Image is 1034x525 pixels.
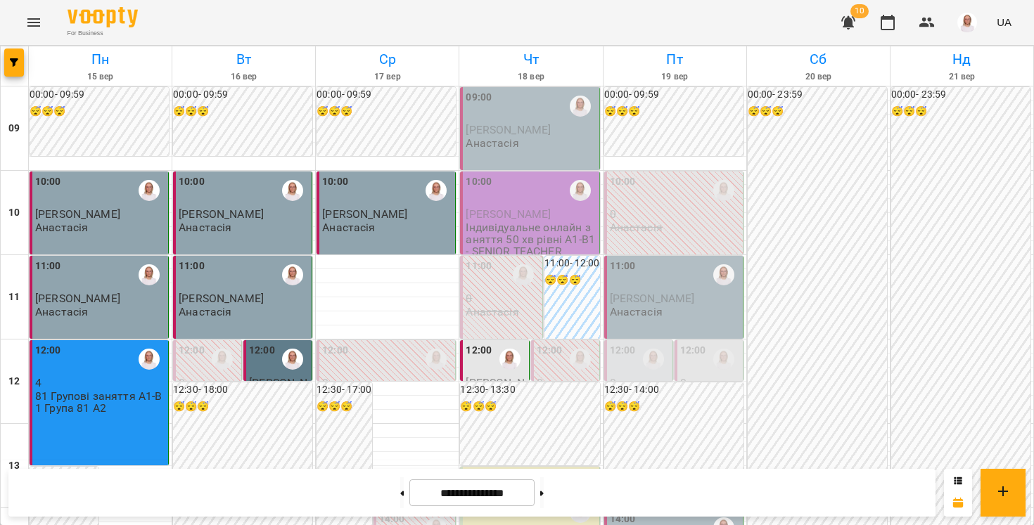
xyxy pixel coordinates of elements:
[35,259,61,274] label: 11:00
[35,343,61,358] label: 12:00
[322,377,452,389] p: 0
[68,7,138,27] img: Voopty Logo
[610,306,663,318] p: Анастасія
[606,70,744,84] h6: 19 вер
[499,349,521,370] img: Анастасія
[466,306,518,318] p: Анастасія
[466,174,492,190] label: 10:00
[748,87,887,103] h6: 00:00 - 23:59
[30,87,169,103] h6: 00:00 - 09:59
[680,343,706,358] label: 12:00
[317,399,371,415] h6: 😴😴😴
[749,48,888,70] h6: Сб
[893,70,1031,84] h6: 21 вер
[610,174,636,190] label: 10:00
[604,87,743,103] h6: 00:00 - 09:59
[179,259,205,274] label: 11:00
[31,48,170,70] h6: Пн
[749,70,888,84] h6: 20 вер
[317,382,371,398] h6: 12:30 - 17:00
[466,376,524,401] span: [PERSON_NAME]
[570,96,591,117] div: Анастасія
[173,87,312,103] h6: 00:00 - 09:59
[173,104,312,119] h6: 😴😴😴
[713,180,734,201] img: Анастасія
[891,87,1030,103] h6: 00:00 - 23:59
[513,264,534,285] img: Анастасія
[606,48,744,70] h6: Пт
[35,207,120,221] span: [PERSON_NAME]
[604,104,743,119] h6: 😴😴😴
[604,399,743,415] h6: 😴😴😴
[173,382,312,398] h6: 12:30 - 18:00
[466,90,492,105] label: 09:00
[466,207,551,221] span: [PERSON_NAME]
[997,15,1011,30] span: UA
[570,349,591,370] img: Анастасія
[35,292,120,305] span: [PERSON_NAME]
[610,343,636,358] label: 12:00
[173,399,312,415] h6: 😴😴😴
[322,343,348,358] label: 12:00
[35,221,88,233] p: Анастасія
[610,259,636,274] label: 11:00
[31,70,170,84] h6: 15 вер
[610,221,663,233] p: Анастасія
[466,137,518,149] p: Анастасія
[748,104,887,119] h6: 😴😴😴
[179,343,205,358] label: 12:00
[30,104,169,119] h6: 😴😴😴
[8,121,20,136] h6: 09
[35,306,88,318] p: Анастасія
[461,48,600,70] h6: Чт
[282,180,303,201] div: Анастасія
[139,264,160,285] img: Анастасія
[68,29,138,38] span: For Business
[249,343,275,358] label: 12:00
[212,349,233,370] img: Анастасія
[282,349,303,370] img: Анастасія
[643,349,664,370] div: Анастасія
[610,208,740,220] p: 0
[35,377,165,389] p: 4
[466,259,492,274] label: 11:00
[466,343,492,358] label: 12:00
[544,273,599,288] h6: 😴😴😴
[544,256,599,271] h6: 11:00 - 12:00
[322,174,348,190] label: 10:00
[537,377,596,389] p: 0
[570,180,591,201] img: Анастасія
[891,104,1030,119] h6: 😴😴😴
[139,349,160,370] div: Анастасія
[322,221,375,233] p: Анастасія
[8,205,20,221] h6: 10
[8,458,20,474] h6: 13
[174,70,313,84] h6: 16 вер
[139,180,160,201] img: Анастасія
[179,221,231,233] p: Анастасія
[893,48,1031,70] h6: Нд
[282,264,303,285] img: Анастасія
[322,207,407,221] span: [PERSON_NAME]
[179,377,238,389] p: 0
[713,264,734,285] img: Анастасія
[179,174,205,190] label: 10:00
[604,382,743,398] h6: 12:30 - 14:00
[991,9,1017,35] button: UA
[713,349,734,370] img: Анастасія
[17,6,51,39] button: Menu
[460,399,599,415] h6: 😴😴😴
[249,376,307,401] span: [PERSON_NAME]
[35,174,61,190] label: 10:00
[426,349,447,370] img: Анастасія
[426,180,447,201] img: Анастасія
